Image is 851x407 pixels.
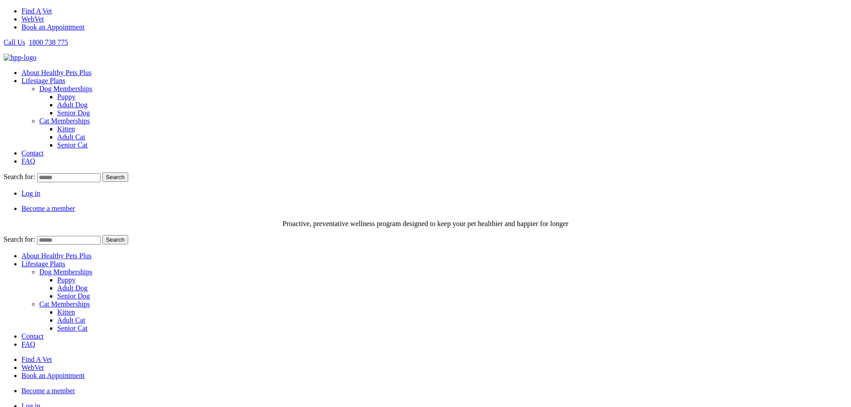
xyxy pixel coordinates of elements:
a: Senior Dog [57,109,90,117]
span: Call Us [4,38,25,46]
a: About Healthy Pets Plus [21,69,92,76]
button: Search [102,235,128,244]
p: Proactive, preventative wellness program designed to keep your pet healthier and happier for longer [4,220,847,228]
a: WebVet [21,15,44,23]
a: Find A Vet [21,356,52,363]
a: Puppy [57,276,75,284]
a: Call Us1800 738 775 [4,38,68,46]
a: Senior Dog [57,292,90,300]
a: Adult Cat [57,133,85,141]
a: Book an Appointment [21,372,84,379]
a: Adult Dog [57,284,88,292]
a: Log in [21,189,40,197]
a: Adult Dog [57,101,88,109]
a: Book an Appointment [21,23,84,31]
a: Kitten [57,308,75,316]
a: Become a member [21,205,75,212]
a: Kitten [57,125,75,133]
a: Find A Vet [21,7,52,15]
button: Search [102,172,128,182]
a: Dog Memberships [39,268,92,276]
a: Puppy [57,93,75,101]
a: Cat Memberships [39,117,90,125]
a: Senior Cat [57,141,88,149]
a: About Healthy Pets Plus [21,252,92,260]
a: Lifestage Plans [21,77,65,84]
span: Search for: [4,173,35,180]
a: Senior Cat [57,324,88,332]
a: Dog Memberships [39,85,92,92]
span: Search for: [4,235,35,243]
a: FAQ [21,157,35,165]
a: Cat Memberships [39,300,90,308]
a: Contact [21,149,44,157]
input: Search for: [37,236,101,245]
a: Contact [21,332,44,340]
a: Adult Cat [57,316,85,324]
a: WebVet [21,364,44,371]
input: Search for: [37,173,101,182]
a: Lifestage Plans [21,260,65,268]
img: hpp-logo [4,54,37,62]
a: FAQ [21,340,35,348]
a: Become a member [21,387,75,394]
